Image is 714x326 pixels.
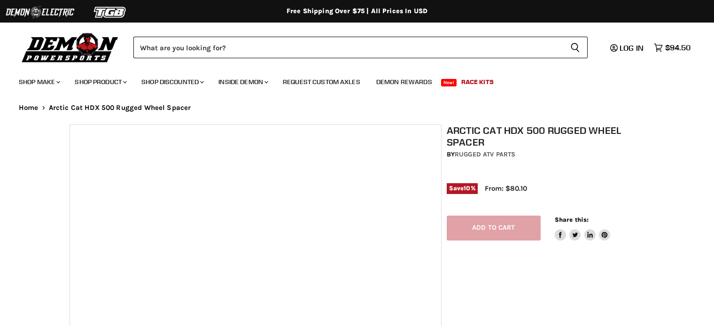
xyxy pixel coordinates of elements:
span: $94.50 [665,43,691,52]
a: Request Custom Axles [276,72,367,92]
a: Inside Demon [211,72,274,92]
a: Shop Discounted [134,72,210,92]
form: Product [133,37,588,58]
h1: Arctic Cat HDX 500 Rugged Wheel Spacer [447,124,650,148]
input: Search [133,37,563,58]
img: Demon Powersports [19,31,122,64]
a: Rugged ATV Parts [455,150,515,158]
span: 10 [464,185,470,192]
span: Save % [447,183,478,194]
img: TGB Logo 2 [75,3,146,21]
span: New! [441,79,457,86]
div: by [447,149,650,160]
button: Search [563,37,588,58]
span: Arctic Cat HDX 500 Rugged Wheel Spacer [49,104,191,112]
a: Shop Product [68,72,132,92]
a: $94.50 [649,41,695,54]
span: From: $80.10 [485,184,527,193]
aside: Share this: [555,216,611,241]
a: Log in [606,44,649,52]
a: Home [19,104,39,112]
span: Share this: [555,216,589,223]
a: Demon Rewards [369,72,439,92]
span: Log in [620,43,644,53]
a: Race Kits [454,72,501,92]
img: Demon Electric Logo 2 [5,3,75,21]
ul: Main menu [12,69,688,92]
a: Shop Make [12,72,66,92]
